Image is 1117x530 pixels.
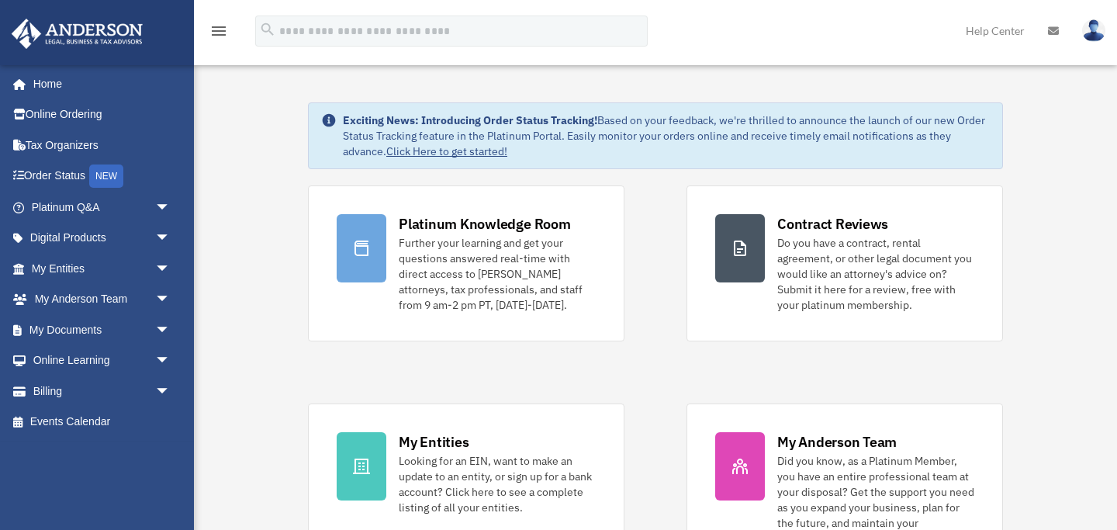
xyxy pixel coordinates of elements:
div: My Entities [399,432,469,452]
span: arrow_drop_down [155,223,186,255]
div: Further your learning and get your questions answered real-time with direct access to [PERSON_NAM... [399,235,596,313]
a: My Entitiesarrow_drop_down [11,253,194,284]
a: My Anderson Teamarrow_drop_down [11,284,194,315]
img: User Pic [1082,19,1105,42]
a: My Documentsarrow_drop_down [11,314,194,345]
span: arrow_drop_down [155,284,186,316]
div: My Anderson Team [777,432,897,452]
div: Based on your feedback, we're thrilled to announce the launch of our new Order Status Tracking fe... [343,113,990,159]
a: Digital Productsarrow_drop_down [11,223,194,254]
a: Contract Reviews Do you have a contract, rental agreement, or other legal document you would like... [686,185,1003,341]
div: Platinum Knowledge Room [399,214,571,234]
div: Do you have a contract, rental agreement, or other legal document you would like an attorney's ad... [777,235,974,313]
a: Billingarrow_drop_down [11,376,194,407]
strong: Exciting News: Introducing Order Status Tracking! [343,113,597,127]
div: Looking for an EIN, want to make an update to an entity, or sign up for a bank account? Click her... [399,453,596,515]
a: menu [209,27,228,40]
a: Order StatusNEW [11,161,194,192]
div: NEW [89,165,123,188]
a: Home [11,68,186,99]
a: Platinum Knowledge Room Further your learning and get your questions answered real-time with dire... [308,185,624,341]
span: arrow_drop_down [155,192,186,223]
a: Online Learningarrow_drop_down [11,345,194,376]
a: Events Calendar [11,407,194,438]
a: Online Ordering [11,99,194,130]
a: Platinum Q&Aarrow_drop_down [11,192,194,223]
div: Contract Reviews [777,214,888,234]
a: Click Here to get started! [386,144,507,158]
a: Tax Organizers [11,130,194,161]
span: arrow_drop_down [155,253,186,285]
span: arrow_drop_down [155,376,186,407]
i: search [259,21,276,38]
span: arrow_drop_down [155,345,186,377]
span: arrow_drop_down [155,314,186,346]
img: Anderson Advisors Platinum Portal [7,19,147,49]
i: menu [209,22,228,40]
